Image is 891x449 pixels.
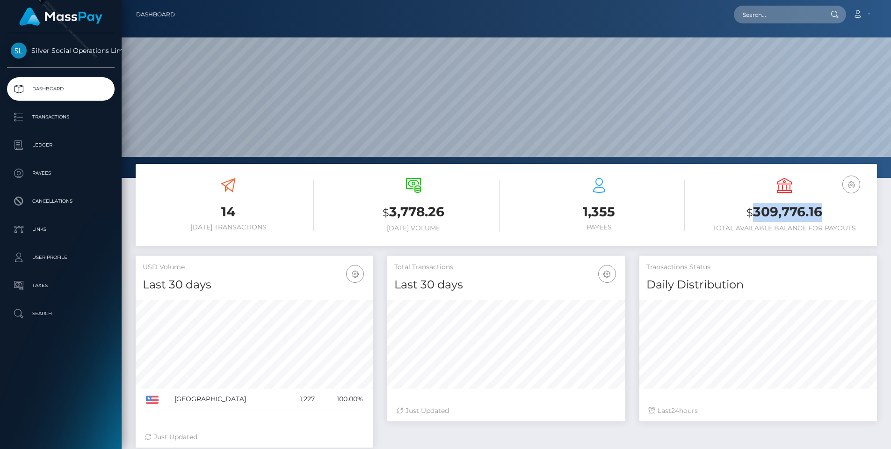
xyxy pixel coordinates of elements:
[11,166,111,180] p: Payees
[19,7,102,26] img: MassPay Logo
[7,274,115,297] a: Taxes
[143,263,366,272] h5: USD Volume
[7,77,115,101] a: Dashboard
[7,218,115,241] a: Links
[11,43,27,59] img: Silver Social Operations Limited
[143,223,314,231] h6: [DATE] Transactions
[143,203,314,221] h3: 14
[11,222,111,236] p: Links
[171,389,287,410] td: [GEOGRAPHIC_DATA]
[11,110,111,124] p: Transactions
[734,6,822,23] input: Search...
[11,279,111,293] p: Taxes
[7,162,115,185] a: Payees
[671,406,679,415] span: 24
[11,82,111,96] p: Dashboard
[145,432,364,442] div: Just Updated
[11,307,111,321] p: Search
[394,263,618,272] h5: Total Transactions
[143,277,366,293] h4: Last 30 days
[11,138,111,152] p: Ledger
[646,263,870,272] h5: Transactions Status
[514,223,685,231] h6: Payees
[328,224,499,232] h6: [DATE] Volume
[146,396,159,404] img: US.png
[514,203,685,221] h3: 1,355
[136,5,175,24] a: Dashboard
[328,203,499,222] h3: 3,778.26
[7,133,115,157] a: Ledger
[7,302,115,325] a: Search
[7,46,115,55] span: Silver Social Operations Limited
[11,250,111,265] p: User Profile
[7,190,115,213] a: Cancellations
[397,406,616,416] div: Just Updated
[699,203,870,222] h3: 309,776.16
[7,246,115,269] a: User Profile
[286,389,318,410] td: 1,227
[646,277,870,293] h4: Daily Distribution
[649,406,868,416] div: Last hours
[394,277,618,293] h4: Last 30 days
[7,105,115,129] a: Transactions
[383,206,389,219] small: $
[11,194,111,208] p: Cancellations
[746,206,753,219] small: $
[699,224,870,232] h6: Total Available Balance for Payouts
[318,389,366,410] td: 100.00%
